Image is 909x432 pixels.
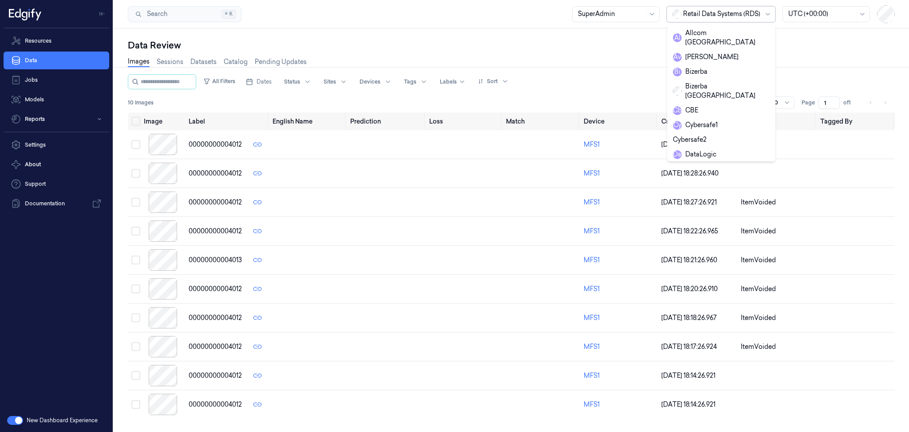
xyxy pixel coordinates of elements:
[4,136,109,154] a: Settings
[584,198,600,206] a: MFS1
[661,227,734,236] div: [DATE] 18:22:26.965
[143,9,167,19] span: Search
[4,195,109,212] a: Documentation
[189,169,242,178] span: 00000000004012
[131,117,140,126] button: Select all
[673,150,682,159] span: D a
[661,400,734,409] div: [DATE] 18:14:26.921
[347,112,426,130] th: Prediction
[189,313,242,323] span: 00000000004012
[673,120,718,130] div: Cybersafe1
[584,169,600,177] a: MFS1
[661,256,734,265] div: [DATE] 18:21:26.960
[673,106,698,115] div: CBE
[157,57,183,67] a: Sessions
[4,110,109,128] button: Reports
[131,400,140,409] button: Select row
[189,400,242,409] span: 00000000004012
[661,342,734,352] div: [DATE] 18:17:26.924
[190,57,217,67] a: Datasets
[131,284,140,293] button: Select row
[189,140,242,149] span: 00000000004012
[741,198,776,206] span: ItemVoided
[131,313,140,322] button: Select row
[865,96,891,109] nav: pagination
[189,342,242,352] span: 00000000004012
[661,140,734,149] div: [DATE] 19:04:26.978
[224,57,248,67] a: Catalog
[95,7,109,21] button: Toggle Navigation
[189,284,242,294] span: 00000000004012
[185,112,269,130] th: Label
[673,82,770,100] div: Bizerba [GEOGRAPHIC_DATA]
[131,256,140,264] button: Select row
[584,314,600,322] a: MFS1
[4,156,109,173] button: About
[584,343,600,351] a: MFS1
[741,314,776,322] span: ItemVoided
[4,52,109,69] a: Data
[257,78,272,86] span: Dates
[741,343,776,351] span: ItemVoided
[673,52,739,62] div: [PERSON_NAME]
[200,74,239,88] button: All Filters
[673,68,682,76] span: B i
[140,112,185,130] th: Image
[4,32,109,50] a: Resources
[661,284,734,294] div: [DATE] 18:20:26.910
[843,99,858,107] span: of 1
[802,99,815,107] span: Page
[584,140,600,148] a: MFS1
[128,6,241,22] button: Search⌘K
[502,112,580,130] th: Match
[737,112,817,130] th: Tags
[128,99,154,107] span: 10 Images
[673,150,716,159] div: DataLogic
[189,227,242,236] span: 00000000004012
[189,256,242,265] span: 00000000004013
[673,67,707,76] div: Bizerba
[269,112,347,130] th: English Name
[131,342,140,351] button: Select row
[661,371,734,380] div: [DATE] 18:14:26.921
[584,256,600,264] a: MFS1
[131,169,140,178] button: Select row
[4,175,109,193] a: Support
[584,400,600,408] a: MFS1
[131,227,140,236] button: Select row
[661,169,734,178] div: [DATE] 18:28:26.940
[673,121,682,130] span: C y
[131,198,140,207] button: Select row
[242,75,275,89] button: Dates
[255,57,307,67] a: Pending Updates
[584,285,600,293] a: MFS1
[189,198,242,207] span: 00000000004012
[4,71,109,89] a: Jobs
[673,28,770,47] div: Allcom [GEOGRAPHIC_DATA]
[131,371,140,380] button: Select row
[817,112,895,130] th: Tagged By
[4,91,109,108] a: Models
[426,112,503,130] th: Loss
[741,256,776,264] span: ItemVoided
[673,106,682,115] span: C b
[741,227,776,235] span: ItemVoided
[189,371,242,380] span: 00000000004012
[580,112,658,130] th: Device
[584,227,600,235] a: MFS1
[128,57,150,67] a: Images
[673,135,707,144] div: Cybersafe2
[661,313,734,323] div: [DATE] 18:18:26.967
[131,140,140,149] button: Select row
[128,39,895,52] div: Data Review
[673,53,682,62] span: A v
[741,285,776,293] span: ItemVoided
[673,33,682,42] span: A l
[584,372,600,380] a: MFS1
[658,112,737,130] th: Created at (UTC)
[661,198,734,207] div: [DATE] 18:27:26.921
